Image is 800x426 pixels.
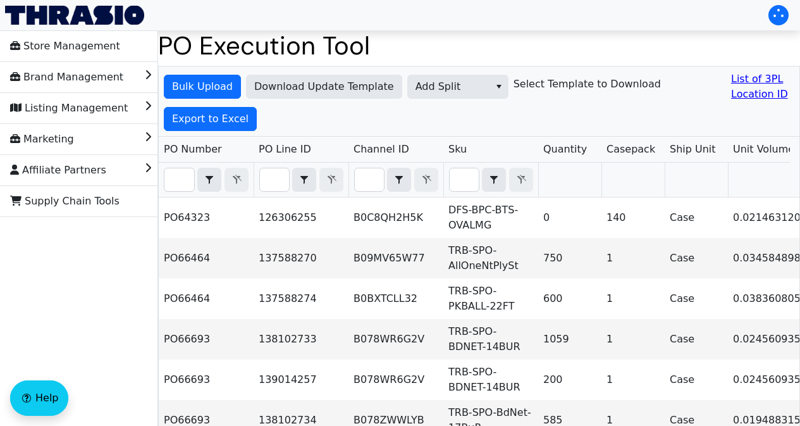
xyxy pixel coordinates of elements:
[254,319,348,360] td: 138102733
[443,238,538,279] td: TRB-SPO-AllOneNtPlySt
[197,168,221,192] span: Choose Operator
[10,67,123,87] span: Brand Management
[10,380,68,416] button: Help floatingactionbutton
[10,160,106,180] span: Affiliate Partners
[606,142,655,157] span: Casepack
[538,197,601,238] td: 0
[254,238,348,279] td: 137588270
[5,6,144,25] img: Thrasio Logo
[260,168,289,191] input: Filter
[538,238,601,279] td: 750
[601,197,665,238] td: 140
[35,391,58,406] span: Help
[254,197,348,238] td: 126306255
[665,238,728,279] td: Case
[543,142,587,157] span: Quantity
[259,142,311,157] span: PO Line ID
[388,168,410,191] button: select
[601,279,665,319] td: 1
[348,279,443,319] td: B0BXTCLL32
[10,191,120,211] span: Supply Chain Tools
[443,163,538,197] th: Filter
[348,319,443,360] td: B078WR6G2V
[348,163,443,197] th: Filter
[354,142,409,157] span: Channel ID
[348,238,443,279] td: B09MV65W77
[198,168,221,191] button: select
[254,163,348,197] th: Filter
[448,142,467,157] span: Sku
[159,279,254,319] td: PO66464
[292,168,316,192] span: Choose Operator
[450,168,479,191] input: Filter
[158,30,800,61] h1: PO Execution Tool
[159,163,254,197] th: Filter
[538,319,601,360] td: 1059
[10,129,74,149] span: Marketing
[443,319,538,360] td: TRB-SPO-BDNET-14BUR
[387,168,411,192] span: Choose Operator
[164,75,241,99] button: Bulk Upload
[355,168,384,191] input: Filter
[164,107,257,131] button: Export to Excel
[601,238,665,279] td: 1
[665,279,728,319] td: Case
[172,79,233,94] span: Bulk Upload
[159,197,254,238] td: PO64323
[164,168,194,191] input: Filter
[443,360,538,400] td: TRB-SPO-BDNET-14BUR
[482,168,506,192] span: Choose Operator
[601,319,665,360] td: 1
[164,142,222,157] span: PO Number
[443,279,538,319] td: TRB-SPO-PKBALL-22FT
[10,98,128,118] span: Listing Management
[538,360,601,400] td: 200
[601,360,665,400] td: 1
[489,75,508,98] button: select
[293,168,316,191] button: select
[159,360,254,400] td: PO66693
[348,360,443,400] td: B078WR6G2V
[665,319,728,360] td: Case
[159,319,254,360] td: PO66693
[254,279,348,319] td: 137588274
[443,197,538,238] td: DFS-BPC-BTS-OVALMG
[665,197,728,238] td: Case
[159,238,254,279] td: PO66464
[665,360,728,400] td: Case
[538,279,601,319] td: 600
[246,75,402,99] button: Download Update Template
[254,79,394,94] span: Download Update Template
[731,72,794,102] a: List of 3PL Location ID
[172,111,249,127] span: Export to Excel
[348,197,443,238] td: B0C8QH2H5K
[670,142,716,157] span: Ship Unit
[415,79,482,94] span: Add Split
[514,78,661,90] h6: Select Template to Download
[10,36,120,56] span: Store Management
[483,168,505,191] button: select
[254,360,348,400] td: 139014257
